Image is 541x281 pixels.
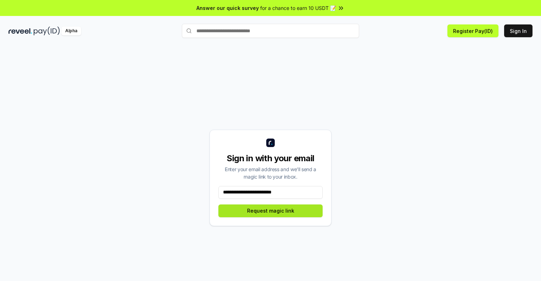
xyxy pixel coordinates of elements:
img: reveel_dark [9,27,32,35]
div: Sign in with your email [218,153,323,164]
button: Sign In [504,24,532,37]
img: pay_id [34,27,60,35]
div: Enter your email address and we’ll send a magic link to your inbox. [218,165,323,180]
span: Answer our quick survey [196,4,259,12]
button: Register Pay(ID) [447,24,498,37]
div: Alpha [61,27,81,35]
span: for a chance to earn 10 USDT 📝 [260,4,336,12]
button: Request magic link [218,204,323,217]
img: logo_small [266,139,275,147]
